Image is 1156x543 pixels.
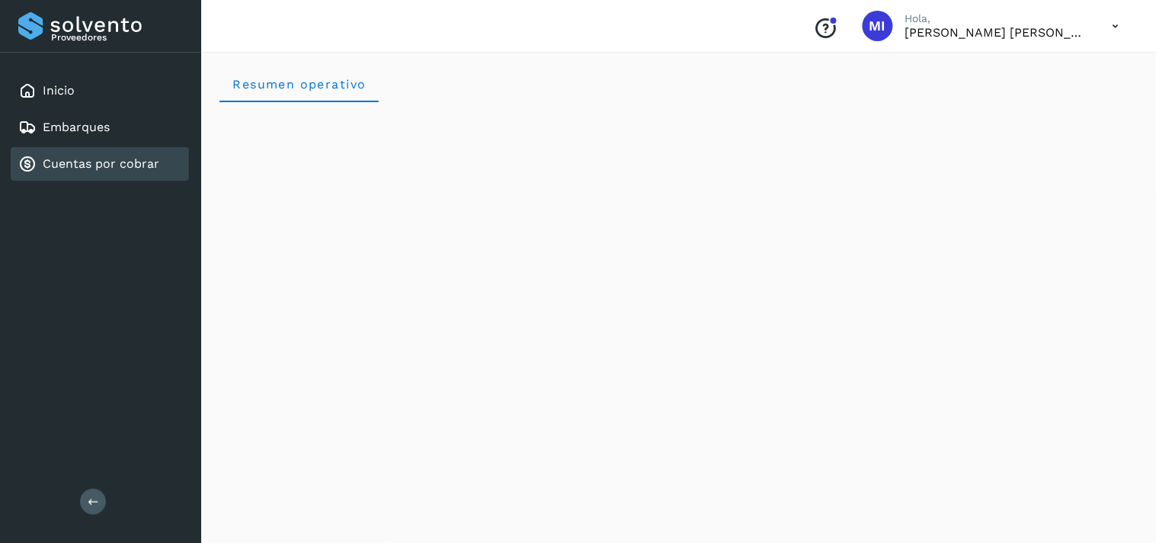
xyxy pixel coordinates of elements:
[43,120,110,134] a: Embarques
[905,12,1088,25] p: Hola,
[43,83,75,98] a: Inicio
[43,156,159,171] a: Cuentas por cobrar
[11,147,189,181] div: Cuentas por cobrar
[11,111,189,144] div: Embarques
[51,32,183,43] p: Proveedores
[905,25,1088,40] p: Magda Imelda Ramos Gelacio
[232,77,367,92] span: Resumen operativo
[11,74,189,108] div: Inicio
